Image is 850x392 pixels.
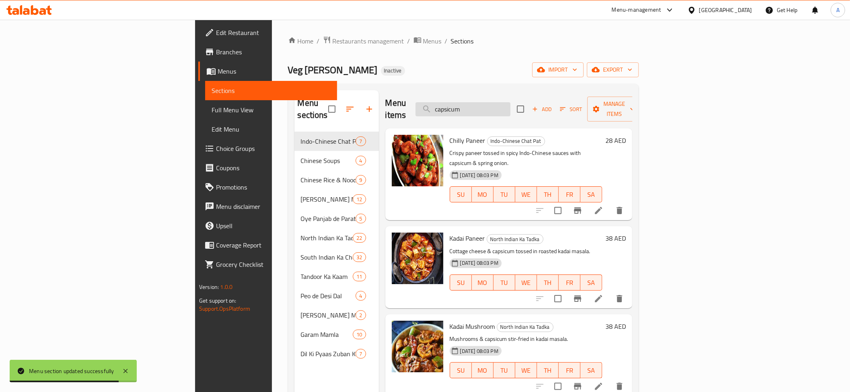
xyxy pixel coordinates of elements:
span: 1.0.0 [220,282,233,292]
div: items [353,194,366,204]
img: Chilly Paneer [392,135,443,186]
div: Peo de Desi Dal4 [294,286,379,305]
span: Add [531,105,553,114]
span: 5 [356,215,365,223]
span: North Indian Ka Tadka [301,233,353,243]
button: FR [559,362,580,378]
span: Veg [PERSON_NAME] [288,61,378,79]
div: items [356,175,366,185]
span: [PERSON_NAME] Maal [301,194,353,204]
button: SU [450,274,472,291]
p: Mushrooms & capsicum stir-fried in kadai masala. [450,334,602,344]
a: Sections [205,81,337,100]
button: Manage items [587,97,641,122]
span: Menus [218,66,331,76]
span: Edit Restaurant [216,28,331,37]
button: WE [515,186,537,202]
span: SU [453,365,469,376]
button: Sort [558,103,584,116]
div: South Indian Ka Chaska32 [294,248,379,267]
button: SA [580,186,602,202]
span: Get support on: [199,295,236,306]
a: Edit menu item [594,206,603,215]
button: WE [515,362,537,378]
div: items [353,330,366,339]
h6: 38 AED [605,321,626,332]
button: TU [494,274,515,291]
span: 12 [353,196,365,203]
span: export [593,65,632,75]
h6: 28 AED [605,135,626,146]
span: A [836,6,840,14]
span: Chinese Soups [301,156,356,165]
span: North Indian Ka Tadka [487,235,543,244]
span: MO [475,277,490,289]
button: Branch-specific-item [568,289,587,308]
div: Oye Panjab de Parathas5 [294,209,379,228]
span: 2 [356,312,365,319]
span: Indo-Chinese Chat Pat [488,136,545,146]
div: Chinese Rice & Noodles9 [294,170,379,190]
a: Coupons [198,158,337,177]
div: Garam Mamla [301,330,353,339]
span: Oye Panjab de Parathas [301,214,356,223]
span: 4 [356,157,365,165]
span: [PERSON_NAME] Meetha [301,310,356,320]
span: Sort items [555,103,587,116]
div: South Indian Ka Chaska [301,252,353,262]
span: SA [584,277,599,289]
span: Chinese Rice & Noodles [301,175,356,185]
a: Support.OpsPlatform [199,303,250,314]
span: SA [584,365,599,376]
li: / [445,36,448,46]
img: Kadai Paneer [392,233,443,284]
span: Version: [199,282,219,292]
button: TU [494,362,515,378]
button: TH [537,362,559,378]
img: Kadai Mushroom [392,321,443,372]
span: Dil Ki Pyaas Zuban K Raastey [301,349,356,359]
span: Upsell [216,221,331,231]
span: SU [453,277,469,289]
div: Chinese Soups4 [294,151,379,170]
div: Inactive [381,66,405,76]
span: FR [562,189,577,200]
span: Select to update [550,202,566,219]
nav: breadcrumb [288,36,639,46]
span: Full Menu View [212,105,331,115]
button: WE [515,274,537,291]
span: FR [562,365,577,376]
div: North Indian Ka Tadka22 [294,228,379,248]
div: Dil Ki Pyaas Zuban K Raastey7 [294,344,379,363]
span: Menus [423,36,442,46]
span: MO [475,189,490,200]
div: Tandoor Ka Kaam [301,272,353,281]
button: SA [580,362,602,378]
div: Menu section updated successfully [29,367,114,375]
span: 7 [356,350,365,358]
span: TH [540,189,556,200]
span: Sort sections [340,99,360,119]
span: FR [562,277,577,289]
a: Menu disclaimer [198,197,337,216]
div: items [353,233,366,243]
span: Coupons [216,163,331,173]
button: MO [472,186,494,202]
span: Sections [451,36,474,46]
div: items [356,310,366,320]
div: [GEOGRAPHIC_DATA] [699,6,752,14]
span: Kadai Mushroom [450,320,495,332]
span: [DATE] 08:03 PM [457,171,502,179]
span: 32 [353,254,365,261]
a: Choice Groups [198,139,337,158]
button: Add section [360,99,379,119]
span: Promotions [216,182,331,192]
button: SA [580,274,602,291]
span: Manage items [594,99,635,119]
a: Menus [198,62,337,81]
a: Edit Menu [205,120,337,139]
button: import [532,62,584,77]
